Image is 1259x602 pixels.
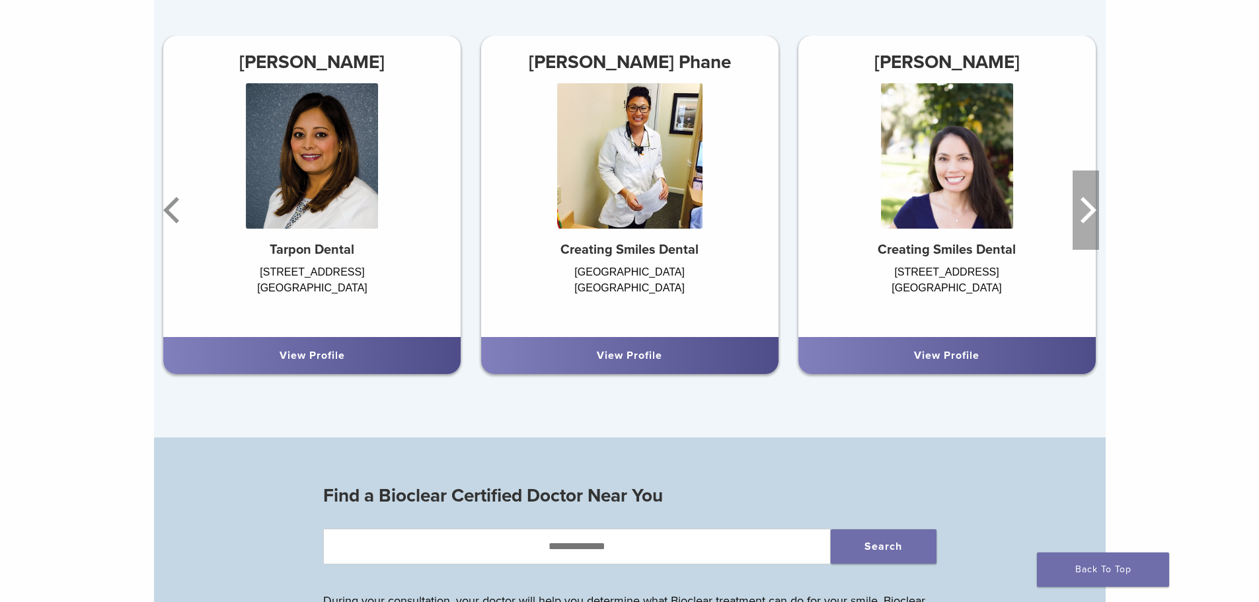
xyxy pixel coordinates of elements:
[163,46,461,78] h3: [PERSON_NAME]
[560,242,699,258] strong: Creating Smiles Dental
[481,46,779,78] h3: [PERSON_NAME] Phane
[597,349,662,362] a: View Profile
[557,83,703,229] img: Dr. Phong Phane
[280,349,345,362] a: View Profile
[881,83,1013,229] img: Dr. Cindy Brayer
[161,170,187,250] button: Previous
[163,264,461,324] div: [STREET_ADDRESS] [GEOGRAPHIC_DATA]
[798,46,1096,78] h3: [PERSON_NAME]
[878,242,1016,258] strong: Creating Smiles Dental
[270,242,354,258] strong: Tarpon Dental
[1037,552,1169,587] a: Back To Top
[323,480,936,511] h3: Find a Bioclear Certified Doctor Near You
[1073,170,1099,250] button: Next
[798,264,1096,324] div: [STREET_ADDRESS] [GEOGRAPHIC_DATA]
[831,529,936,564] button: Search
[246,83,378,229] img: Dr. Seema Amin
[481,264,779,324] div: [GEOGRAPHIC_DATA] [GEOGRAPHIC_DATA]
[914,349,979,362] a: View Profile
